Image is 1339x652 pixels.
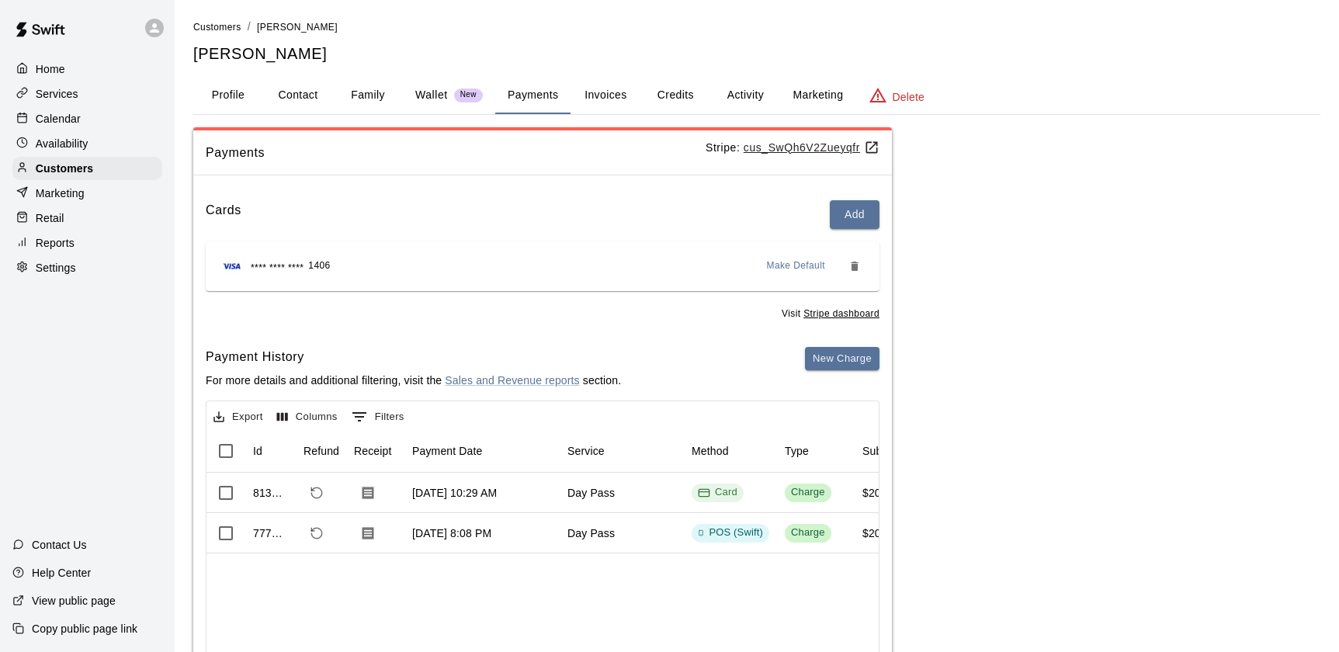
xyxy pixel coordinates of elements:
[354,519,382,547] button: Download Receipt
[698,485,737,500] div: Card
[36,86,78,102] p: Services
[253,485,288,501] div: 813756
[761,254,832,279] button: Make Default
[206,200,241,229] h6: Cards
[12,82,162,106] a: Services
[36,210,64,226] p: Retail
[415,87,448,103] p: Wallet
[248,19,251,35] li: /
[304,480,330,506] span: Refund payment
[893,89,924,105] p: Delete
[36,111,81,127] p: Calendar
[842,254,867,279] button: Remove
[193,77,1320,114] div: basic tabs example
[791,525,825,540] div: Charge
[830,200,879,229] button: Add
[560,429,684,473] div: Service
[193,20,241,33] a: Customers
[32,537,87,553] p: Contact Us
[273,405,342,429] button: Select columns
[862,525,897,541] div: $20.00
[12,182,162,205] a: Marketing
[12,256,162,279] a: Settings
[744,141,879,154] a: cus_SwQh6V2Zueyqfr
[218,258,246,274] img: Credit card brand logo
[791,485,825,500] div: Charge
[245,429,296,473] div: Id
[495,77,571,114] button: Payments
[12,107,162,130] a: Calendar
[253,429,262,473] div: Id
[206,143,706,163] span: Payments
[12,206,162,230] a: Retail
[348,404,408,429] button: Show filters
[304,520,330,546] span: Refund payment
[32,621,137,636] p: Copy public page link
[454,90,483,100] span: New
[12,157,162,180] a: Customers
[263,77,333,114] button: Contact
[333,77,403,114] button: Family
[193,77,263,114] button: Profile
[36,161,93,176] p: Customers
[304,429,339,473] div: Refund
[193,22,241,33] span: Customers
[684,429,777,473] div: Method
[862,485,897,501] div: $20.00
[404,429,560,473] div: Payment Date
[805,347,879,371] button: New Charge
[782,307,879,322] span: Visit
[206,373,621,388] p: For more details and additional filtering, visit the section.
[354,429,392,473] div: Receipt
[253,525,288,541] div: 777798
[36,235,75,251] p: Reports
[32,565,91,581] p: Help Center
[36,186,85,201] p: Marketing
[412,525,491,541] div: Aug 26, 2025, 8:08 PM
[12,231,162,255] a: Reports
[571,77,640,114] button: Invoices
[780,77,855,114] button: Marketing
[692,429,729,473] div: Method
[206,347,621,367] h6: Payment History
[777,429,855,473] div: Type
[354,479,382,507] button: Download Receipt
[412,429,483,473] div: Payment Date
[296,429,346,473] div: Refund
[32,593,116,609] p: View public page
[803,308,879,319] a: Stripe dashboard
[36,260,76,276] p: Settings
[567,525,615,541] div: Day Pass
[567,485,615,501] div: Day Pass
[767,258,826,274] span: Make Default
[257,22,338,33] span: [PERSON_NAME]
[210,405,267,429] button: Export
[36,61,65,77] p: Home
[862,429,904,473] div: Subtotal
[346,429,404,473] div: Receipt
[193,43,1320,64] h5: [PERSON_NAME]
[412,485,497,501] div: Sep 13, 2025, 10:29 AM
[36,136,88,151] p: Availability
[706,140,879,156] p: Stripe:
[710,77,780,114] button: Activity
[12,132,162,155] a: Availability
[12,57,162,81] a: Home
[193,19,1320,36] nav: breadcrumb
[698,525,763,540] div: POS (Swift)
[308,258,330,274] span: 1406
[640,77,710,114] button: Credits
[567,429,605,473] div: Service
[855,429,932,473] div: Subtotal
